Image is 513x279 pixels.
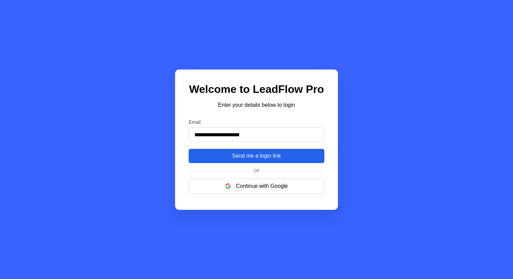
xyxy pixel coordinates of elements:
[189,179,324,194] button: Continue with Google
[251,168,262,173] span: Or
[189,149,324,163] button: Send me a login link
[189,119,324,125] label: Email
[189,101,324,109] p: Enter your details below to login
[225,183,231,189] img: google logo
[189,83,324,96] h1: Welcome to LeadFlow Pro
